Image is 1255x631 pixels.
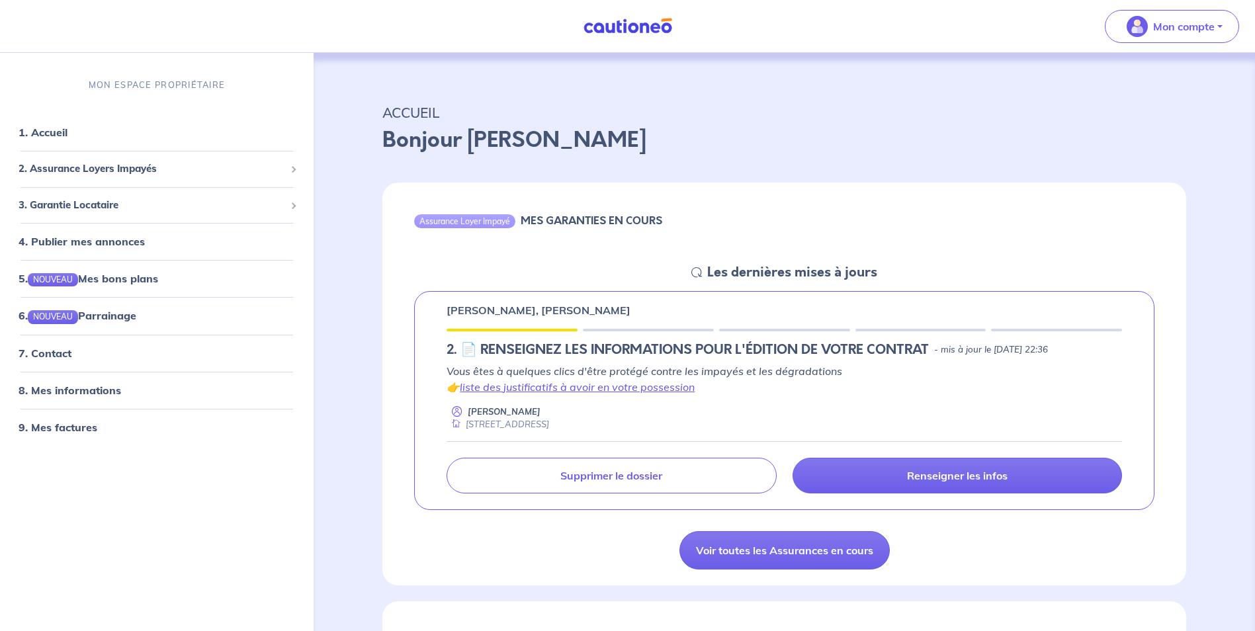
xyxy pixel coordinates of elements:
[5,192,308,218] div: 3. Garantie Locataire
[707,265,877,280] h5: Les dernières mises à jours
[447,418,549,431] div: [STREET_ADDRESS]
[19,162,285,177] span: 2. Assurance Loyers Impayés
[5,229,308,255] div: 4. Publier mes annonces
[19,347,71,360] a: 7. Contact
[934,343,1048,357] p: - mis à jour le [DATE] 22:36
[5,340,308,366] div: 7. Contact
[1127,16,1148,37] img: illu_account_valid_menu.svg
[5,120,308,146] div: 1. Accueil
[19,235,145,249] a: 4. Publier mes annonces
[19,384,121,397] a: 8. Mes informations
[468,405,541,418] p: [PERSON_NAME]
[793,458,1122,493] a: Renseigner les infos
[19,273,158,286] a: 5.NOUVEAUMes bons plans
[5,303,308,329] div: 6.NOUVEAUParrainage
[447,342,929,358] h5: 2. 📄 RENSEIGNEZ LES INFORMATIONS POUR L'ÉDITION DE VOTRE CONTRAT
[5,377,308,403] div: 8. Mes informations
[19,126,67,140] a: 1. Accueil
[19,310,136,323] a: 6.NOUVEAUParrainage
[447,363,1122,395] p: Vous êtes à quelques clics d'être protégé contre les impayés et les dégradations 👉
[382,124,1186,156] p: Bonjour [PERSON_NAME]
[19,421,97,434] a: 9. Mes factures
[578,18,677,34] img: Cautioneo
[560,469,662,482] p: Supprimer le dossier
[907,469,1008,482] p: Renseigner les infos
[521,214,662,227] h6: MES GARANTIES EN COURS
[5,414,308,441] div: 9. Mes factures
[447,342,1122,358] div: state: RENTER-PROFILE, Context: NEW,NO-CERTIFICATE,RELATIONSHIP,LESSOR-DOCUMENTS
[679,531,890,569] a: Voir toutes les Assurances en cours
[19,198,285,213] span: 3. Garantie Locataire
[447,458,776,493] a: Supprimer le dossier
[1105,10,1239,43] button: illu_account_valid_menu.svgMon compte
[414,214,515,228] div: Assurance Loyer Impayé
[1153,19,1215,34] p: Mon compte
[5,157,308,183] div: 2. Assurance Loyers Impayés
[5,266,308,292] div: 5.NOUVEAUMes bons plans
[460,380,695,394] a: liste des justificatifs à avoir en votre possession
[89,79,225,91] p: MON ESPACE PROPRIÉTAIRE
[447,302,630,318] p: [PERSON_NAME], [PERSON_NAME]
[382,101,1186,124] p: ACCUEIL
